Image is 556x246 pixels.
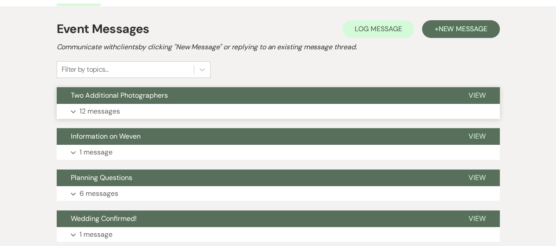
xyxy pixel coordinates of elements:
[71,91,168,100] span: Two Additional Photographers
[57,145,500,160] button: 1 message
[438,24,487,33] span: New Message
[469,214,486,223] span: View
[454,128,500,145] button: View
[57,227,500,242] button: 1 message
[342,20,414,38] button: Log Message
[57,128,454,145] button: Information on Weven
[71,132,141,141] span: Information on Weven
[57,169,454,186] button: Planning Questions
[469,132,486,141] span: View
[469,173,486,182] span: View
[469,91,486,100] span: View
[454,87,500,104] button: View
[422,20,499,38] button: +New Message
[62,64,109,75] div: Filter by topics...
[80,106,120,117] p: 12 messages
[57,42,500,52] h2: Communicate with clients by clicking "New Message" or replying to an existing message thread.
[454,210,500,227] button: View
[80,229,113,240] p: 1 message
[57,210,454,227] button: Wedding Confirmed!
[57,20,149,38] h1: Event Messages
[57,186,500,201] button: 6 messages
[355,24,402,33] span: Log Message
[57,104,500,119] button: 12 messages
[71,173,132,182] span: Planning Questions
[80,188,118,199] p: 6 messages
[80,147,113,158] p: 1 message
[454,169,500,186] button: View
[71,214,137,223] span: Wedding Confirmed!
[57,87,454,104] button: Two Additional Photographers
